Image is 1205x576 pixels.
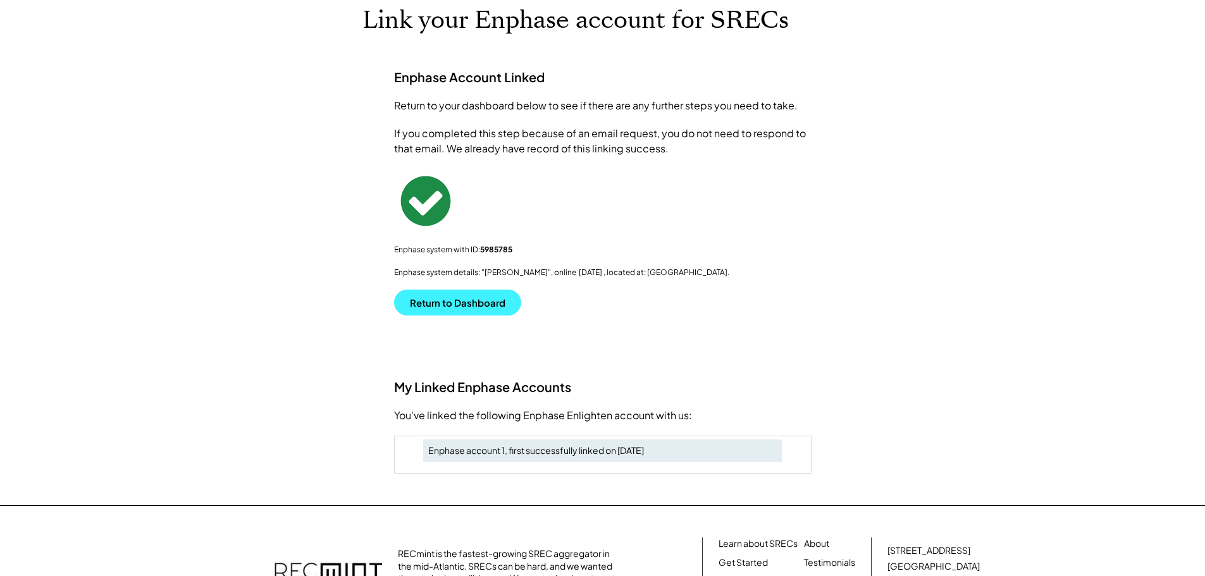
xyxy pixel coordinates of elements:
[719,556,768,569] a: Get Started
[362,6,843,35] h1: Link your Enphase account for SRECs
[394,379,812,395] h3: My Linked Enphase Accounts
[394,126,812,156] div: If you completed this step because of an email request, you do not need to respond to that email....
[480,245,512,254] strong: 5985785
[394,290,521,316] button: Return to Dashboard
[428,444,777,457] div: Enphase account 1, first successfully linked on [DATE]
[804,537,829,550] a: About
[394,408,812,423] div: You've linked the following Enphase Enlighten account with us:
[394,98,812,113] div: Return to your dashboard below to see if there are any further steps you need to take.
[394,267,812,278] div: Enphase system details: "[PERSON_NAME]", online [DATE] , located at: [GEOGRAPHIC_DATA].
[887,560,980,573] div: [GEOGRAPHIC_DATA]
[719,537,798,550] a: Learn about SRECs
[394,245,812,255] div: Enphase system with ID:
[804,556,855,569] a: Testimonials
[887,544,970,557] div: [STREET_ADDRESS]
[394,69,545,85] h3: Enphase Account Linked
